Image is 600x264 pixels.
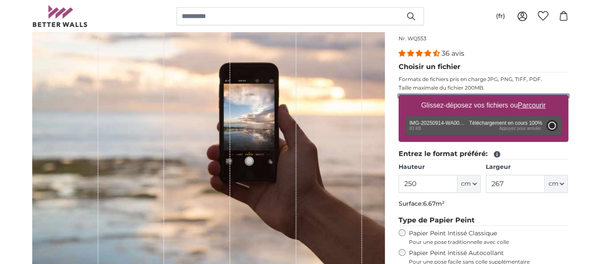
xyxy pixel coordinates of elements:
[518,102,545,109] u: Parcourir
[399,49,442,57] span: 4.31 stars
[461,180,471,188] span: cm
[32,5,88,27] img: Betterwalls
[486,163,568,171] label: Largeur
[399,149,568,159] legend: Entrez le format préféré:
[399,76,568,83] p: Formats de fichiers pris en charge JPG, PNG, TIFF, PDF.
[423,200,445,207] span: 6.67m²
[399,84,568,91] p: Taille maximale du fichier 200MB.
[457,175,481,193] button: cm
[399,215,568,226] legend: Type de Papier Peint
[548,180,558,188] span: cm
[399,200,568,208] p: Surface:
[409,239,568,246] span: Pour une pose traditionnelle avec colle
[442,49,464,57] span: 36 avis
[399,35,426,42] span: Nr. WQ553
[417,97,549,114] label: Glissez-déposez vos fichiers ou
[399,62,568,72] legend: Choisir un fichier
[545,175,568,193] button: cm
[399,163,481,171] label: Hauteur
[489,9,512,24] button: (fr)
[409,229,568,246] label: Papier Peint Intissé Classique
